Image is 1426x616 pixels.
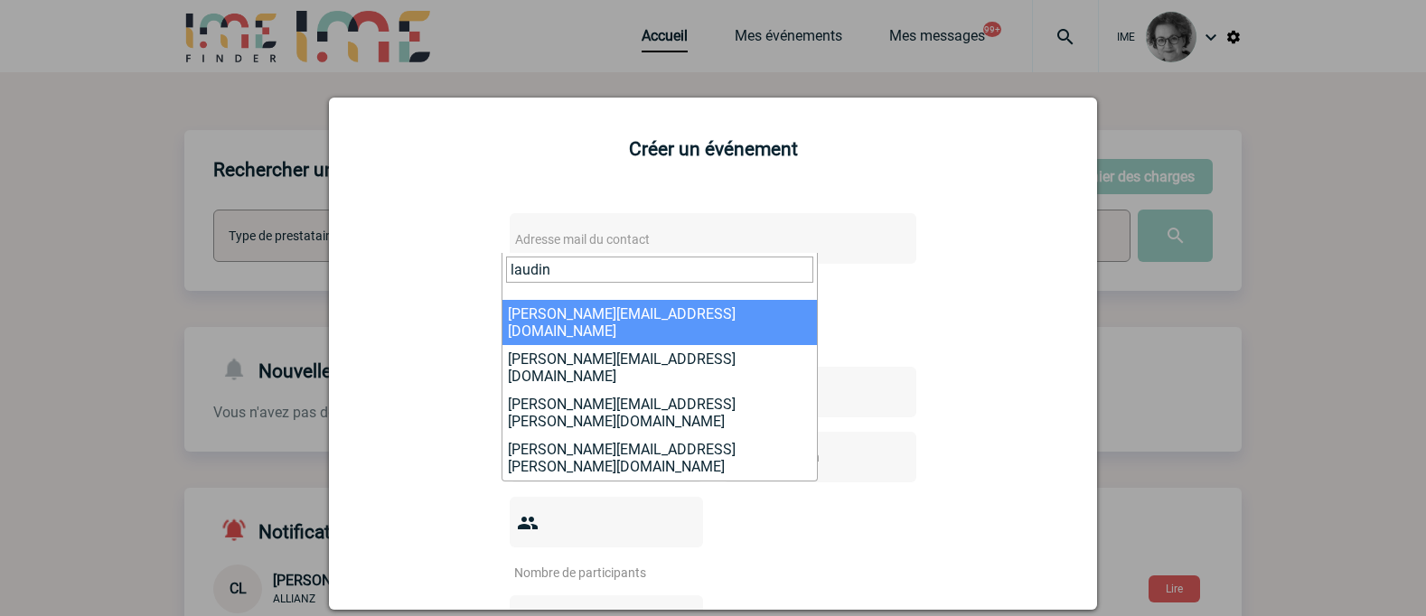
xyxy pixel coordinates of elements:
li: [PERSON_NAME][EMAIL_ADDRESS][DOMAIN_NAME] [502,300,817,345]
h2: Créer un événement [352,138,1074,160]
li: [PERSON_NAME][EMAIL_ADDRESS][PERSON_NAME][DOMAIN_NAME] [502,390,817,435]
span: Adresse mail du contact [515,232,650,247]
input: Date de fin [755,445,880,469]
li: [PERSON_NAME][EMAIL_ADDRESS][DOMAIN_NAME] [502,345,817,390]
li: [PERSON_NAME][EMAIL_ADDRESS][PERSON_NAME][DOMAIN_NAME] [502,435,817,481]
input: Nombre de participants [510,561,680,584]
